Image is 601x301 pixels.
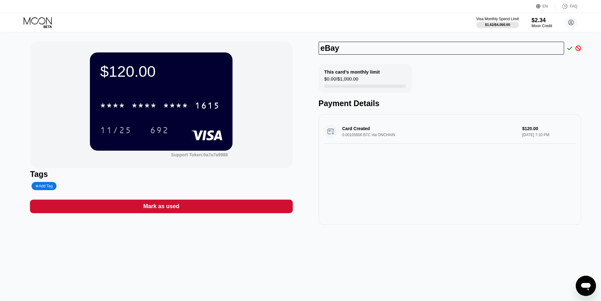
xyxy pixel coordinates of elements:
[171,152,228,157] div: Support Token: 0a7a7a9988
[150,126,169,136] div: 692
[195,101,220,111] div: 1615
[319,42,564,55] input: Text input field
[100,126,132,136] div: 11/25
[32,182,56,190] div: Add Tag
[324,69,380,75] div: This card’s monthly limit
[543,4,548,9] div: EN
[100,63,222,80] div: $120.00
[532,17,552,24] div: $2.34
[324,76,358,85] div: $0.00 / $1,000.00
[476,17,519,21] div: Visa Monthly Spend Limit
[476,17,519,28] div: Visa Monthly Spend Limit$1.62/$4,000.00
[555,3,577,9] div: FAQ
[532,24,552,28] div: Moon Credit
[536,3,555,9] div: EN
[576,276,596,296] iframe: Mesajlaşma penceresini başlatma düğmesi
[570,4,577,9] div: FAQ
[30,170,292,179] div: Tags
[30,200,292,213] div: Mark as used
[145,122,174,138] div: 692
[532,17,552,28] div: $2.34Moon Credit
[143,203,179,210] div: Mark as used
[35,184,52,188] div: Add Tag
[95,122,136,138] div: 11/25
[171,152,228,157] div: Support Token:0a7a7a9988
[485,23,510,27] div: $1.62 / $4,000.00
[319,99,581,108] div: Payment Details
